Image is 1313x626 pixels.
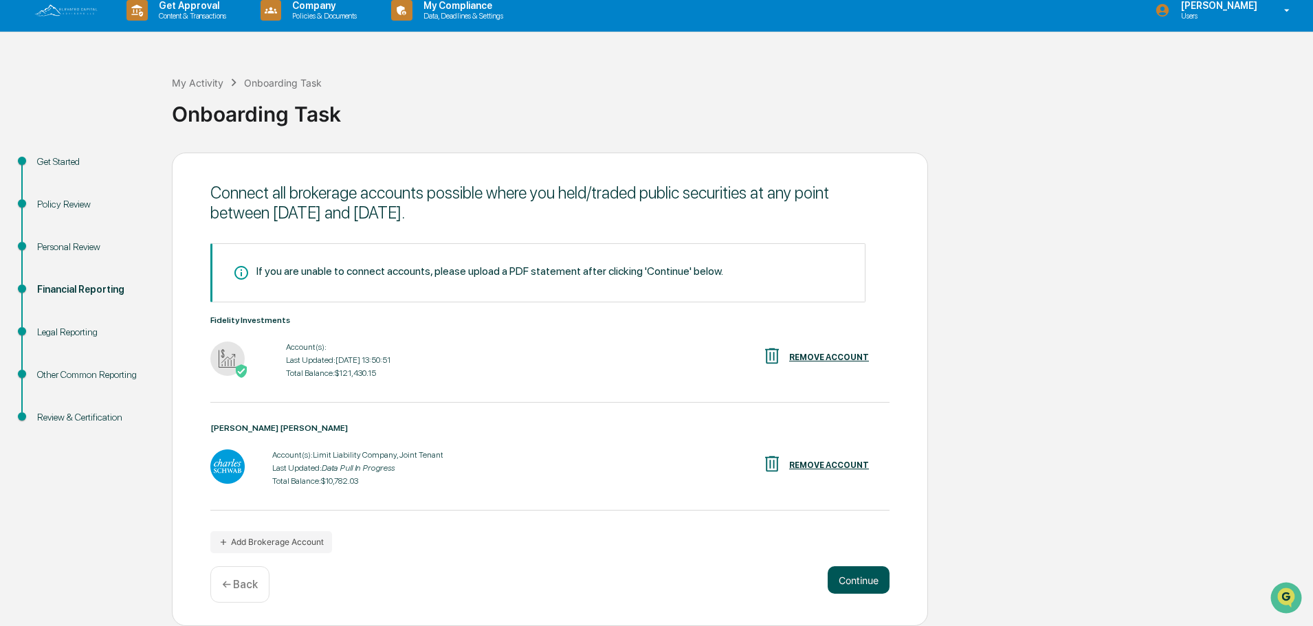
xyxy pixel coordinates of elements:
div: REMOVE ACCOUNT [789,460,869,470]
div: If you are unable to connect accounts, please upload a PDF statement after clicking 'Continue' be... [256,265,723,278]
a: 🖐️Preclearance [8,168,94,192]
button: Start new chat [234,109,250,126]
div: Policy Review [37,197,150,212]
div: Other Common Reporting [37,368,150,382]
div: Start new chat [47,105,225,119]
div: Legal Reporting [37,325,150,339]
p: Data, Deadlines & Settings [412,11,510,21]
img: 1746055101610-c473b297-6a78-478c-a979-82029cc54cd1 [14,105,38,130]
div: We're available if you need us! [47,119,174,130]
div: Last Updated: [DATE] 13:50:51 [286,355,390,365]
div: 🖐️ [14,175,25,186]
div: Personal Review [37,240,150,254]
p: Users [1170,11,1264,21]
img: logo [33,3,99,18]
div: Account(s): Limit Liability Company, Joint Tenant [272,450,443,460]
div: My Activity [172,77,223,89]
div: [PERSON_NAME] [PERSON_NAME] [210,423,890,433]
div: Get Started [37,155,150,169]
img: Active [234,364,248,378]
div: Fidelity Investments [210,315,890,325]
div: Total Balance: $10,782.03 [272,476,443,486]
img: REMOVE ACCOUNT [762,346,782,366]
span: Data Lookup [27,199,87,213]
div: 🔎 [14,201,25,212]
p: ← Back [222,578,258,591]
p: Content & Transactions [148,11,233,21]
iframe: Open customer support [1269,581,1306,618]
img: Fidelity Investments - Active [210,342,245,376]
div: 🗄️ [100,175,111,186]
i: Data Pull In Progress [322,463,395,473]
div: Financial Reporting [37,282,150,297]
div: REMOVE ACCOUNT [789,353,869,362]
div: Total Balance: $121,430.15 [286,368,390,378]
div: Last Updated: [272,463,443,473]
p: How can we help? [14,29,250,51]
img: Charles Schwab - Data Pull In Progress [210,449,245,484]
a: 🗄️Attestations [94,168,176,192]
div: Review & Certification [37,410,150,425]
span: Pylon [137,233,166,243]
div: Onboarding Task [172,91,1306,126]
button: Add Brokerage Account [210,531,332,553]
div: Onboarding Task [244,77,322,89]
a: Powered byPylon [97,232,166,243]
span: Attestations [113,173,170,187]
div: Connect all brokerage accounts possible where you held/traded public securities at any point betw... [210,183,890,223]
div: Account(s): [286,342,390,352]
p: Policies & Documents [281,11,364,21]
button: Continue [828,566,890,594]
img: REMOVE ACCOUNT [762,454,782,474]
a: 🔎Data Lookup [8,194,92,219]
span: Preclearance [27,173,89,187]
